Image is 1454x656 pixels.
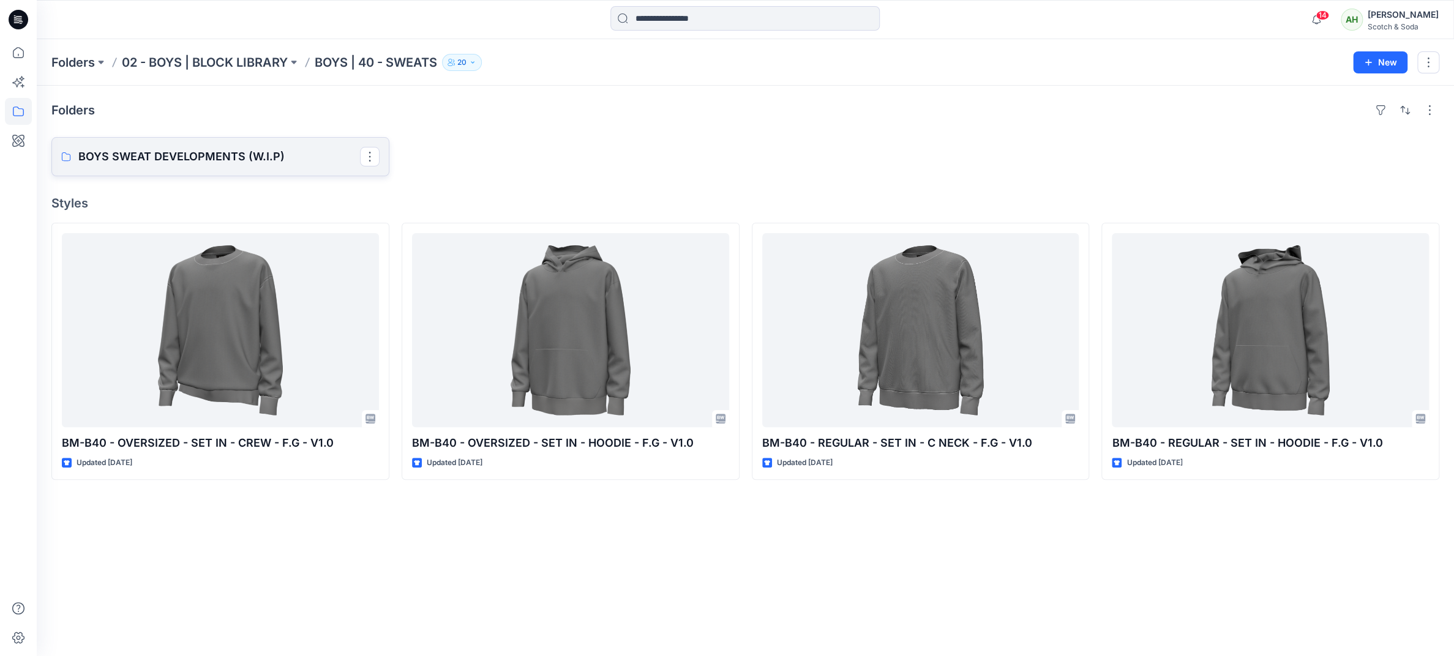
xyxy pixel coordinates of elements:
button: 20 [442,54,482,71]
a: BM-B40 - REGULAR - SET IN - HOODIE - F.G - V1.0 [1112,233,1429,427]
p: Updated [DATE] [77,457,132,469]
div: Scotch & Soda [1368,22,1439,31]
p: 20 [457,56,467,69]
h4: Styles [51,196,1439,211]
p: Updated [DATE] [427,457,482,469]
p: Updated [DATE] [777,457,833,469]
button: New [1353,51,1407,73]
p: BOYS | 40 - SWEATS [315,54,437,71]
p: BM-B40 - OVERSIZED - SET IN - HOODIE - F.G - V1.0 [412,434,729,452]
a: BM-B40 - OVERSIZED - SET IN - HOODIE - F.G - V1.0 [412,233,729,427]
a: BM-B40 - OVERSIZED - SET IN - CREW - F.G - V1.0 [62,233,379,427]
p: Updated [DATE] [1126,457,1182,469]
p: BM-B40 - OVERSIZED - SET IN - CREW - F.G - V1.0 [62,434,379,452]
a: BOYS SWEAT DEVELOPMENTS (W.I.P) [51,137,389,176]
p: BOYS SWEAT DEVELOPMENTS (W.I.P) [78,148,360,165]
div: AH [1341,9,1363,31]
a: Folders [51,54,95,71]
a: BM-B40 - REGULAR - SET IN - C NECK - F.G - V1.0 [762,233,1079,427]
p: BM-B40 - REGULAR - SET IN - C NECK - F.G - V1.0 [762,434,1079,452]
a: 02 - BOYS | BLOCK LIBRARY [122,54,288,71]
h4: Folders [51,103,95,117]
div: [PERSON_NAME] [1368,7,1439,22]
span: 14 [1316,10,1329,20]
p: BM-B40 - REGULAR - SET IN - HOODIE - F.G - V1.0 [1112,434,1429,452]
